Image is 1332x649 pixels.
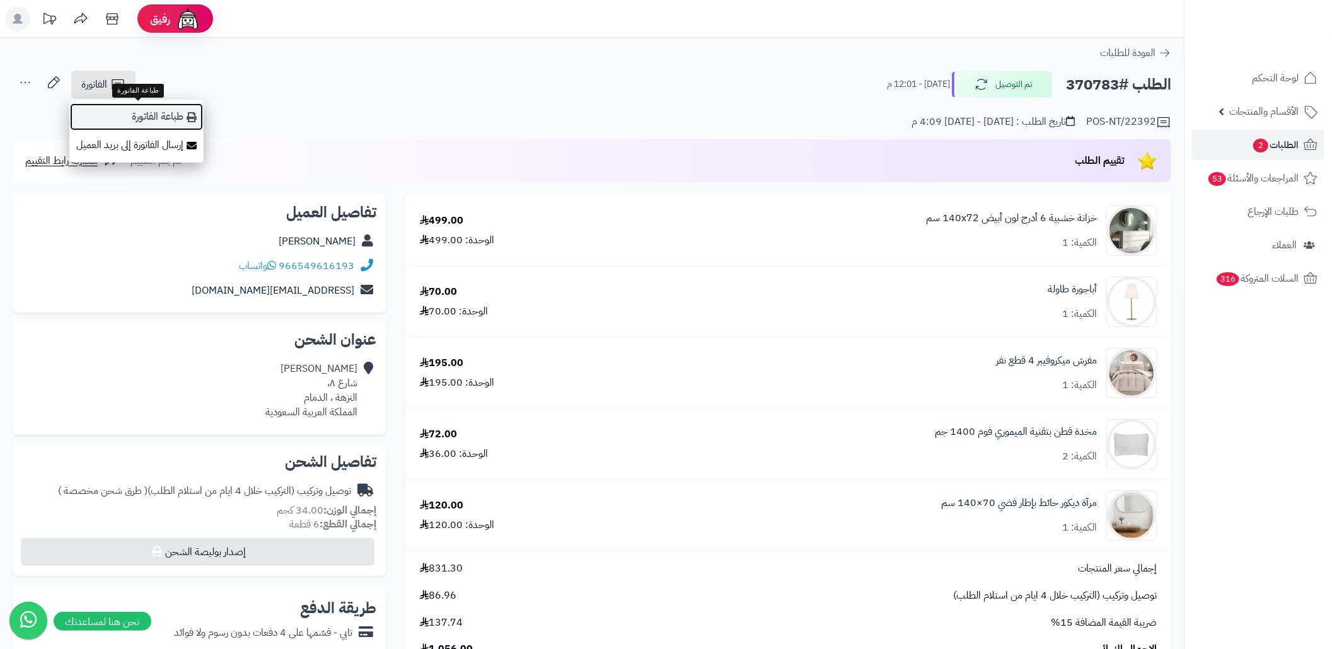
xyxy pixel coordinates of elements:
small: 6 قطعة [289,517,376,532]
a: خزانة خشبية 6 أدرج لون أبيض 140x72 سم [926,211,1097,226]
a: [EMAIL_ADDRESS][DOMAIN_NAME] [192,283,354,298]
a: مشاركة رابط التقييم [25,153,119,168]
div: تابي - قسّمها على 4 دفعات بدون رسوم ولا فوائد [174,626,352,640]
div: [PERSON_NAME] شارع ٨، النزهة ، الدمام المملكة العربية السعودية [265,362,357,419]
span: ضريبة القيمة المضافة 15% [1051,616,1157,630]
span: العملاء [1272,236,1297,254]
span: ( طرق شحن مخصصة ) [58,483,148,498]
div: توصيل وتركيب (التركيب خلال 4 ايام من استلام الطلب) [58,484,351,498]
h2: طريقة الدفع [300,600,376,616]
span: رفيق [150,11,170,26]
a: أباجورة طاولة [1048,282,1097,297]
a: الطلبات2 [1192,130,1324,160]
a: مفرش ميكروفيبر 4 قطع نفر [996,353,1097,368]
h2: تفاصيل الشحن [23,454,376,469]
div: الكمية: 1 [1062,520,1097,535]
span: المراجعات والأسئلة [1207,169,1299,187]
a: تحديثات المنصة [33,6,65,35]
span: الأقسام والمنتجات [1229,103,1299,120]
div: الكمية: 1 [1062,236,1097,250]
a: مخدة قطن بتقنية الميموري فوم 1400 جم [935,425,1097,439]
span: تقييم الطلب [1075,153,1125,168]
div: 195.00 [420,356,463,370]
a: 966549616193 [279,258,354,273]
a: لوحة التحكم [1192,63,1324,93]
a: واتساب [239,258,276,273]
span: طلبات الإرجاع [1248,203,1299,221]
a: مرآة ديكور حائط بإطار فضي 70×140 سم [941,496,1097,510]
span: الفاتورة [81,77,107,92]
button: إصدار بوليصة الشحن [21,538,374,566]
h2: تفاصيل العميل [23,205,376,220]
a: طلبات الإرجاع [1192,197,1324,227]
div: الكمية: 2 [1062,449,1097,464]
img: ai-face.png [175,6,200,32]
a: [PERSON_NAME] [279,234,356,249]
a: طباعة الفاتورة [69,103,204,131]
div: الكمية: 1 [1062,378,1097,393]
img: 1753786058-1-90x90.jpg [1107,490,1156,541]
span: توصيل وتركيب (التركيب خلال 4 ايام من استلام الطلب) [953,589,1157,603]
span: الطلبات [1252,136,1299,154]
div: الوحدة: 120.00 [420,518,494,532]
span: 86.96 [420,589,456,603]
a: السلات المتروكة316 [1192,263,1324,294]
img: 1748940505-1-90x90.jpg [1107,419,1156,469]
span: مشاركة رابط التقييم [25,153,98,168]
div: الوحدة: 36.00 [420,447,488,461]
div: POS-NT/22392 [1086,115,1171,130]
h2: الطلب #370783 [1066,72,1171,98]
div: 70.00 [420,285,457,299]
a: الفاتورة [71,71,136,98]
a: العودة للطلبات [1100,45,1171,60]
a: المراجعات والأسئلة53 [1192,163,1324,193]
span: 316 [1217,272,1239,286]
div: الوحدة: 70.00 [420,304,488,319]
span: العودة للطلبات [1100,45,1155,60]
small: [DATE] - 12:01 م [887,78,950,91]
div: 499.00 [420,214,463,228]
img: 1736337166-1-90x90.jpg [1107,348,1156,398]
span: إجمالي سعر المنتجات [1078,561,1157,576]
div: 72.00 [420,427,457,442]
img: 1715428362-220202011077-90x90.jpg [1107,277,1156,327]
span: 2 [1253,139,1268,152]
div: الوحدة: 499.00 [420,233,494,248]
span: السلات المتروكة [1215,270,1299,287]
span: 137.74 [420,616,463,630]
img: 1746709299-1702541934053-68567865785768-1000x1000-90x90.jpg [1107,205,1156,256]
span: لوحة التحكم [1252,69,1299,87]
h2: عنوان الشحن [23,332,376,347]
button: تم التوصيل [952,71,1053,98]
strong: إجمالي الوزن: [323,503,376,518]
a: إرسال الفاتورة إلى بريد العميل [69,131,204,159]
span: 831.30 [420,561,463,576]
div: 120.00 [420,498,463,513]
span: 53 [1208,172,1226,186]
div: الكمية: 1 [1062,307,1097,321]
small: 34.00 كجم [277,503,376,518]
div: الوحدة: 195.00 [420,376,494,390]
div: تاريخ الطلب : [DATE] - [DATE] 4:09 م [912,115,1075,129]
div: طباعة الفاتورة [112,84,164,98]
a: العملاء [1192,230,1324,260]
strong: إجمالي القطع: [320,517,376,532]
